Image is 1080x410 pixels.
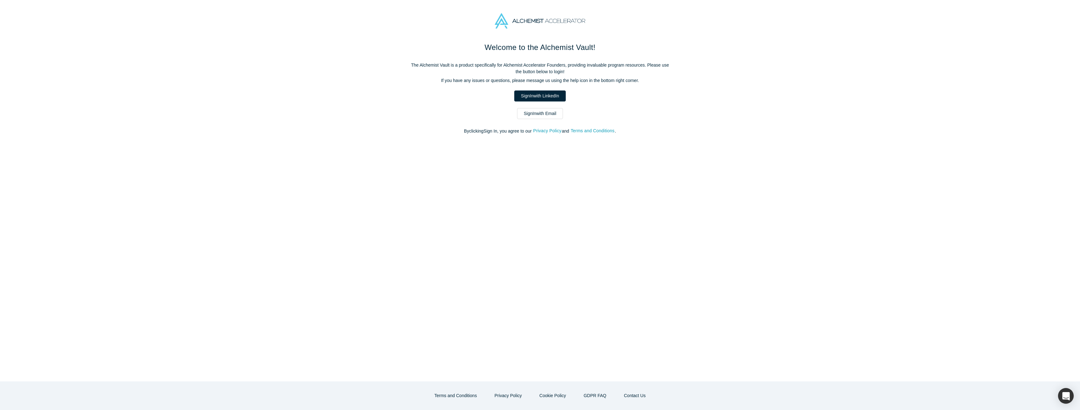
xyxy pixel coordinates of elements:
img: Alchemist Accelerator Logo [495,13,585,29]
button: Contact Us [617,390,652,401]
button: Terms and Conditions [428,390,483,401]
a: SignInwith Email [517,108,563,119]
p: If you have any issues or questions, please message us using the help icon in the bottom right co... [408,77,672,84]
a: SignInwith LinkedIn [514,90,565,101]
h1: Welcome to the Alchemist Vault! [408,42,672,53]
a: GDPR FAQ [577,390,613,401]
button: Cookie Policy [533,390,573,401]
p: By clicking Sign In , you agree to our and . [408,128,672,134]
button: Privacy Policy [488,390,528,401]
button: Terms and Conditions [570,127,615,134]
button: Privacy Policy [533,127,562,134]
p: The Alchemist Vault is a product specifically for Alchemist Accelerator Founders, providing inval... [408,62,672,75]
